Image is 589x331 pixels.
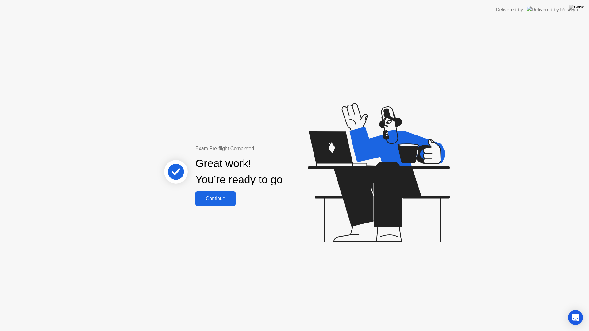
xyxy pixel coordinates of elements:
div: Great work! You’re ready to go [195,155,283,188]
button: Continue [195,191,236,206]
img: Delivered by Rosalyn [527,6,578,13]
div: Continue [197,196,234,201]
div: Exam Pre-flight Completed [195,145,322,152]
img: Close [569,5,584,10]
div: Delivered by [496,6,523,13]
div: Open Intercom Messenger [568,310,583,325]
